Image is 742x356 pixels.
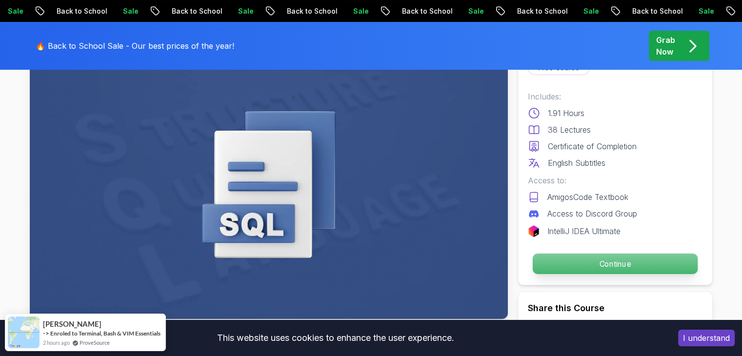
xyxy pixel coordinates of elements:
[509,6,576,16] p: Back to School
[461,6,492,16] p: Sale
[164,6,230,16] p: Back to School
[656,34,675,58] p: Grab Now
[345,6,377,16] p: Sale
[7,327,663,349] div: This website uses cookies to enhance the user experience.
[279,6,345,16] p: Back to School
[528,301,702,315] h2: Share this Course
[528,225,540,237] img: jetbrains logo
[528,91,702,102] p: Includes:
[548,107,584,119] p: 1.91 Hours
[36,40,234,52] p: 🔥 Back to School Sale - Our best prices of the year!
[548,124,591,136] p: 38 Lectures
[532,254,697,274] p: Continue
[230,6,261,16] p: Sale
[528,175,702,186] p: Access to:
[548,140,637,152] p: Certificate of Completion
[548,157,605,169] p: English Subtitles
[547,208,637,219] p: Access to Discord Group
[115,6,146,16] p: Sale
[43,329,49,337] span: ->
[576,6,607,16] p: Sale
[43,320,101,328] span: [PERSON_NAME]
[43,338,70,347] span: 2 hours ago
[678,330,735,346] button: Accept cookies
[624,6,691,16] p: Back to School
[547,191,628,203] p: AmigosCode Textbook
[394,6,461,16] p: Back to School
[8,316,40,348] img: provesource social proof notification image
[532,253,698,275] button: Continue
[691,6,722,16] p: Sale
[49,6,115,16] p: Back to School
[80,338,110,347] a: ProveSource
[30,50,508,319] img: up-and-running-with-sql_thumbnail
[50,330,160,337] a: Enroled to Terminal, Bash & VIM Essentials
[547,225,621,237] p: IntelliJ IDEA Ultimate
